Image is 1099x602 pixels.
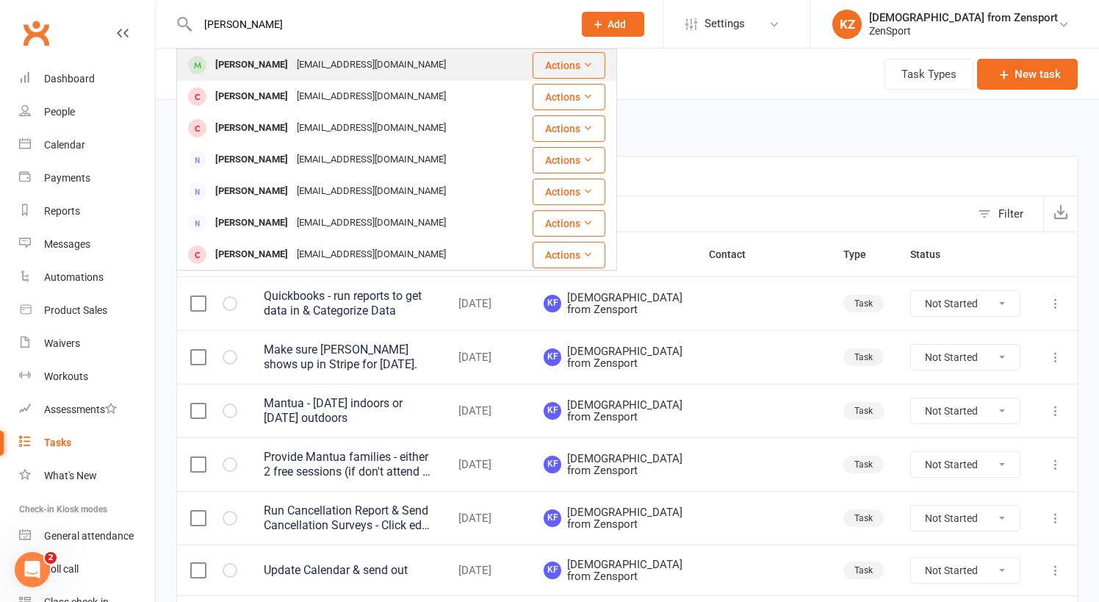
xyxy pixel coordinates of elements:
div: General attendance [44,530,134,542]
span: Kf [544,295,561,312]
div: Task [843,348,884,366]
div: [EMAIL_ADDRESS][DOMAIN_NAME] [292,244,450,265]
div: Filter [998,205,1023,223]
button: Actions [533,242,605,268]
a: What's New [19,459,155,492]
a: General attendance kiosk mode [19,520,155,553]
span: Status [910,248,956,260]
div: [PERSON_NAME] [211,86,292,107]
div: Task [843,295,884,312]
a: Product Sales [19,294,155,327]
a: Workouts [19,360,155,393]
span: Contact [709,248,762,260]
div: Reports [44,205,80,217]
iframe: Intercom live chat [15,552,50,587]
div: [DATE] [458,405,517,418]
a: Payments [19,162,155,195]
div: [EMAIL_ADDRESS][DOMAIN_NAME] [292,54,450,76]
div: Run Cancellation Report & Send Cancellation Surveys - Click edit in the report to change expiry d... [264,504,432,533]
span: Add [608,18,626,30]
div: Product Sales [44,304,107,316]
div: Quickbooks - run reports to get data in & Categorize Data [264,289,432,318]
a: Clubworx [18,15,54,51]
button: Actions [533,115,605,142]
div: [DATE] [458,351,517,364]
button: Actions [533,52,605,79]
div: Mantua - [DATE] indoors or [DATE] outdoors [264,396,432,426]
div: [PERSON_NAME] [211,181,292,202]
span: Kf [544,402,561,420]
a: Dashboard [19,62,155,96]
div: [PERSON_NAME] [211,244,292,265]
div: Task [843,509,884,527]
div: Task [843,456,884,473]
h1: Tasks [156,49,240,99]
span: [DEMOGRAPHIC_DATA] from Zensport [544,506,682,531]
button: Task Types [884,59,973,90]
div: Roll call [44,563,79,575]
div: Messages [44,238,90,250]
button: Contact [709,246,762,263]
span: [DEMOGRAPHIC_DATA] from Zensport [544,559,682,583]
div: [EMAIL_ADDRESS][DOMAIN_NAME] [292,149,450,171]
button: Actions [533,179,605,205]
div: Update Calendar & send out [264,563,432,578]
span: Settings [705,7,745,40]
div: [PERSON_NAME] [211,118,292,139]
a: Roll call [19,553,155,586]
div: Provide Mantua families - either 2 free sessions (if don't attend in the fall) or charge 10 weeks... [264,450,432,479]
div: What's New [44,470,97,481]
div: ZenSport [869,24,1058,37]
div: Payments [44,172,90,184]
div: Assessments [44,404,117,415]
div: [EMAIL_ADDRESS][DOMAIN_NAME] [292,118,450,139]
button: Type [843,246,882,263]
span: Kf [544,348,561,366]
button: New task [977,59,1078,90]
div: Dashboard [44,73,95,85]
span: [DEMOGRAPHIC_DATA] from Zensport [544,345,682,370]
div: Task [843,562,884,579]
a: Calendar [19,129,155,162]
div: [DEMOGRAPHIC_DATA] from Zensport [869,11,1058,24]
div: Make sure [PERSON_NAME] shows up in Stripe for [DATE]. [264,343,432,372]
a: Reports [19,195,155,228]
div: [PERSON_NAME] [211,149,292,171]
span: Kf [544,456,561,473]
button: Actions [533,210,605,237]
button: Actions [533,147,605,173]
span: [DEMOGRAPHIC_DATA] from Zensport [544,399,682,423]
div: [PERSON_NAME] [211,212,292,234]
a: Messages [19,228,155,261]
div: People [44,106,75,118]
button: Status [910,246,956,263]
div: Task [843,402,884,420]
a: People [19,96,155,129]
button: Filter [970,196,1043,232]
div: [EMAIL_ADDRESS][DOMAIN_NAME] [292,181,450,202]
span: [DEMOGRAPHIC_DATA] from Zensport [544,453,682,477]
a: Waivers [19,327,155,360]
a: Automations [19,261,155,294]
a: Assessments [19,393,155,426]
span: 2 [45,552,57,564]
div: Waivers [44,337,80,349]
span: [DEMOGRAPHIC_DATA] from Zensport [544,292,682,316]
span: Type [843,248,882,260]
div: [DATE] [458,459,517,471]
div: Tasks [44,437,71,448]
span: Kf [544,509,561,527]
button: Add [582,12,644,37]
div: [PERSON_NAME] [211,54,292,76]
div: KZ [832,10,862,39]
a: Tasks [19,426,155,459]
input: Search... [193,14,563,35]
div: [EMAIL_ADDRESS][DOMAIN_NAME] [292,86,450,107]
div: [DATE] [458,298,517,310]
button: Actions [533,84,605,110]
div: [EMAIL_ADDRESS][DOMAIN_NAME] [292,212,450,234]
div: [DATE] [458,565,517,577]
div: Calendar [44,139,85,151]
div: [DATE] [458,512,517,525]
span: Kf [544,562,561,579]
